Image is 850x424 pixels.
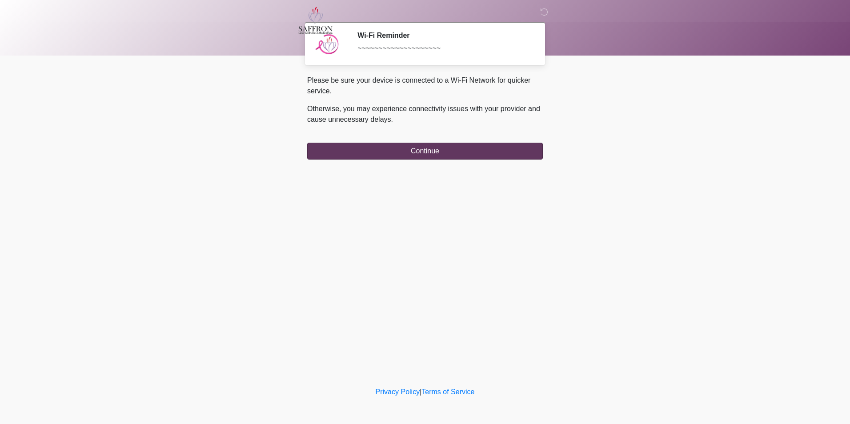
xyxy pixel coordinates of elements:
[357,43,529,54] div: ~~~~~~~~~~~~~~~~~~~~
[376,388,420,396] a: Privacy Policy
[314,31,341,58] img: Agent Avatar
[420,388,421,396] a: |
[391,116,393,123] span: .
[307,143,543,160] button: Continue
[298,7,333,34] img: Saffron Laser Aesthetics and Medical Spa Logo
[307,75,543,96] p: Please be sure your device is connected to a Wi-Fi Network for quicker service.
[421,388,474,396] a: Terms of Service
[307,104,543,125] p: Otherwise, you may experience connectivity issues with your provider and cause unnecessary delays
